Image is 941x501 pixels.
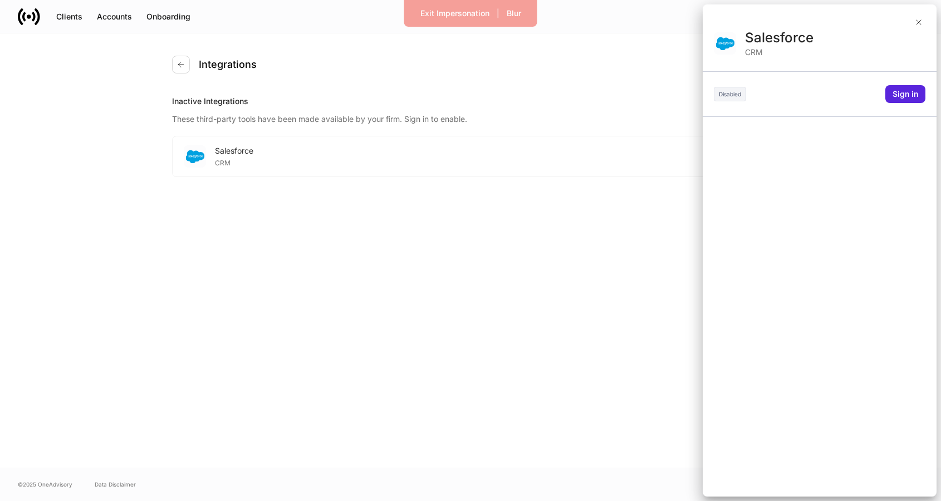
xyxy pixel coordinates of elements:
[745,29,925,47] div: Salesforce
[885,85,925,103] button: Sign in
[507,8,521,19] div: Blur
[745,47,925,58] div: CRM
[714,87,746,101] div: Disabled
[893,89,918,100] div: Sign in
[420,8,489,19] div: Exit Impersonation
